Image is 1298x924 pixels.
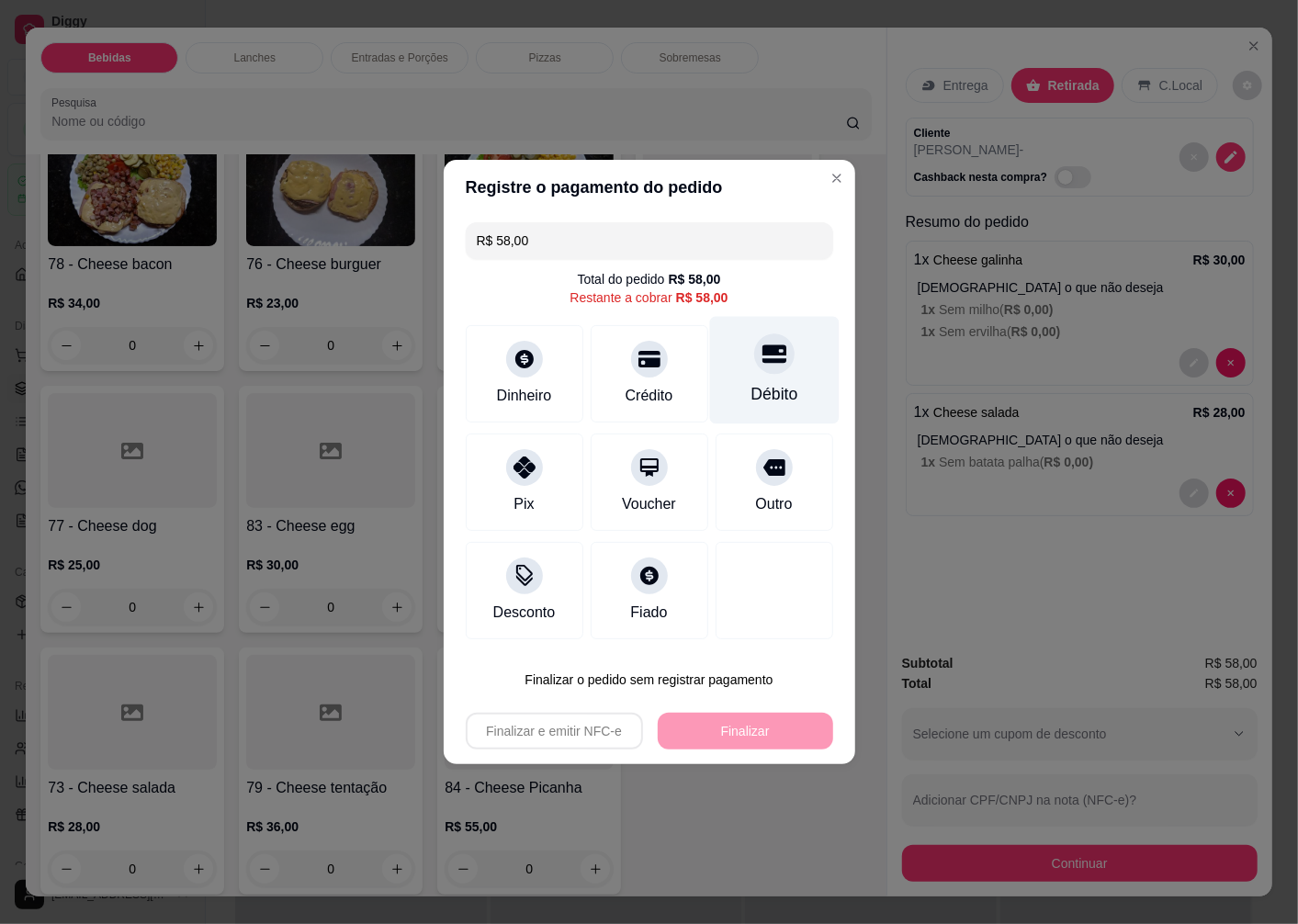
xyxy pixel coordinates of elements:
div: Outro [755,493,792,515]
div: Voucher [622,493,676,515]
div: Total do pedido [578,270,721,288]
div: Pix [514,493,534,515]
div: Desconto [493,602,556,624]
div: Crédito [626,385,673,407]
div: R$ 58,00 [676,288,728,307]
div: Restante a cobrar [570,288,728,307]
button: Close [822,163,852,193]
input: Ex.: hambúrguer de cordeiro [477,222,822,259]
div: Dinheiro [497,385,552,407]
header: Registre o pagamento do pedido [444,160,855,215]
button: Finalizar o pedido sem registrar pagamento [466,661,833,698]
div: Débito [751,382,797,406]
div: Fiado [630,602,667,624]
div: R$ 58,00 [669,270,721,288]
